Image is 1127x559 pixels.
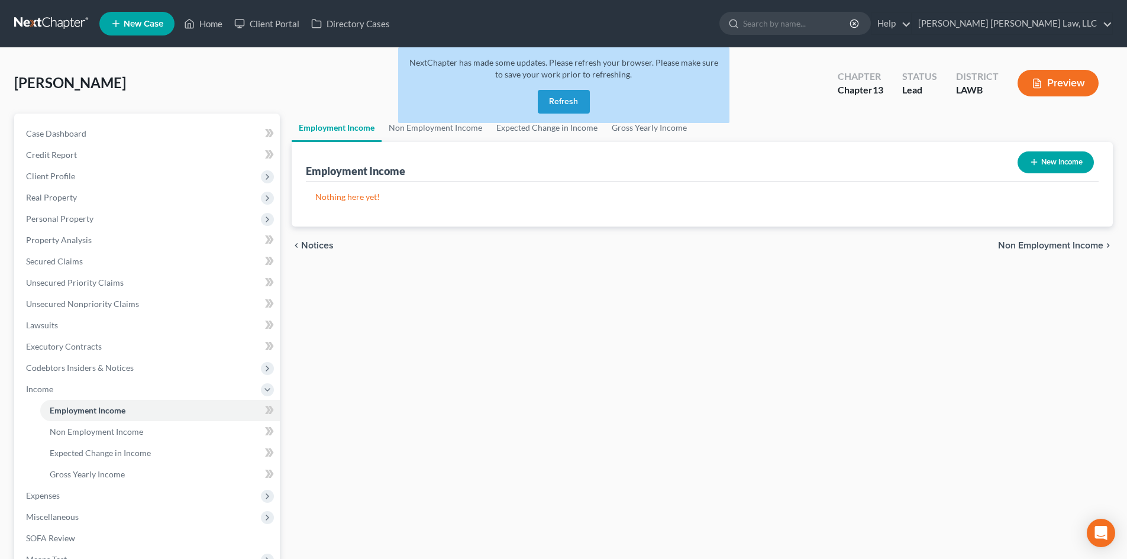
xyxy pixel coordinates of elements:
[26,363,134,373] span: Codebtors Insiders & Notices
[26,235,92,245] span: Property Analysis
[17,144,280,166] a: Credit Report
[26,277,124,287] span: Unsecured Priority Claims
[409,57,718,79] span: NextChapter has made some updates. Please refresh your browser. Please make sure to save your wor...
[50,469,125,479] span: Gross Yearly Income
[17,315,280,336] a: Lawsuits
[292,241,301,250] i: chevron_left
[17,528,280,549] a: SOFA Review
[382,114,489,142] a: Non Employment Income
[17,293,280,315] a: Unsecured Nonpriority Claims
[40,464,280,485] a: Gross Yearly Income
[998,241,1103,250] span: Non Employment Income
[40,421,280,442] a: Non Employment Income
[1018,70,1099,96] button: Preview
[50,448,151,458] span: Expected Change in Income
[40,442,280,464] a: Expected Change in Income
[301,241,334,250] span: Notices
[17,272,280,293] a: Unsecured Priority Claims
[26,214,93,224] span: Personal Property
[26,192,77,202] span: Real Property
[17,230,280,251] a: Property Analysis
[50,426,143,437] span: Non Employment Income
[26,256,83,266] span: Secured Claims
[26,171,75,181] span: Client Profile
[306,164,405,178] div: Employment Income
[1018,151,1094,173] button: New Income
[956,83,999,97] div: LAWB
[50,405,125,415] span: Employment Income
[871,13,911,34] a: Help
[838,70,883,83] div: Chapter
[26,512,79,522] span: Miscellaneous
[838,83,883,97] div: Chapter
[17,123,280,144] a: Case Dashboard
[305,13,396,34] a: Directory Cases
[956,70,999,83] div: District
[26,128,86,138] span: Case Dashboard
[26,341,102,351] span: Executory Contracts
[26,150,77,160] span: Credit Report
[14,74,126,91] span: [PERSON_NAME]
[178,13,228,34] a: Home
[315,191,1089,203] p: Nothing here yet!
[26,299,139,309] span: Unsecured Nonpriority Claims
[998,241,1113,250] button: Non Employment Income chevron_right
[902,70,937,83] div: Status
[292,114,382,142] a: Employment Income
[1103,241,1113,250] i: chevron_right
[26,533,75,543] span: SOFA Review
[538,90,590,114] button: Refresh
[902,83,937,97] div: Lead
[1087,519,1115,547] div: Open Intercom Messenger
[743,12,851,34] input: Search by name...
[912,13,1112,34] a: [PERSON_NAME] [PERSON_NAME] Law, LLC
[292,241,334,250] button: chevron_left Notices
[228,13,305,34] a: Client Portal
[26,490,60,500] span: Expenses
[17,251,280,272] a: Secured Claims
[26,384,53,394] span: Income
[17,336,280,357] a: Executory Contracts
[124,20,163,28] span: New Case
[26,320,58,330] span: Lawsuits
[873,84,883,95] span: 13
[40,400,280,421] a: Employment Income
